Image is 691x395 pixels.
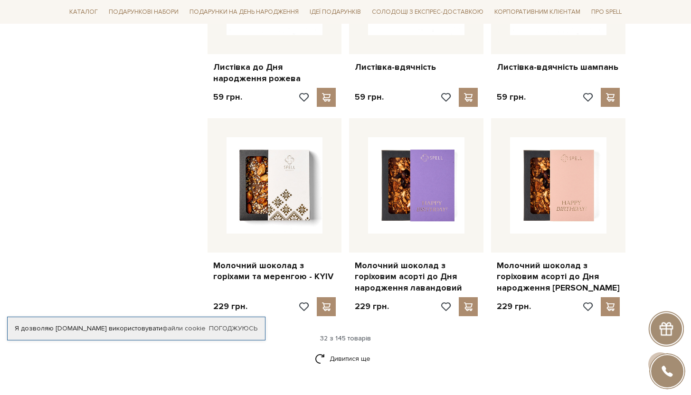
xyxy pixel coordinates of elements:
[213,301,247,312] p: 229 грн.
[491,4,584,20] a: Корпоративним клієнтам
[355,62,478,73] a: Листівка-вдячність
[497,260,620,293] a: Молочний шоколад з горіховим асорті до Дня народження [PERSON_NAME]
[209,324,257,333] a: Погоджуюсь
[306,5,365,19] span: Ідеї подарунків
[162,324,206,332] a: файли cookie
[105,5,182,19] span: Подарункові набори
[8,324,265,333] div: Я дозволяю [DOMAIN_NAME] використовувати
[355,260,478,293] a: Молочний шоколад з горіховим асорті до Дня народження лавандовий
[355,92,384,103] p: 59 грн.
[497,301,531,312] p: 229 грн.
[368,4,487,20] a: Солодощі з експрес-доставкою
[66,5,102,19] span: Каталог
[497,92,526,103] p: 59 грн.
[213,62,336,84] a: Листівка до Дня народження рожева
[355,301,389,312] p: 229 грн.
[213,92,242,103] p: 59 грн.
[186,5,303,19] span: Подарунки на День народження
[62,334,630,343] div: 32 з 145 товарів
[213,260,336,282] a: Молочний шоколад з горіхами та меренгою - KYIV
[315,350,377,367] a: Дивитися ще
[587,5,625,19] span: Про Spell
[497,62,620,73] a: Листівка-вдячність шампань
